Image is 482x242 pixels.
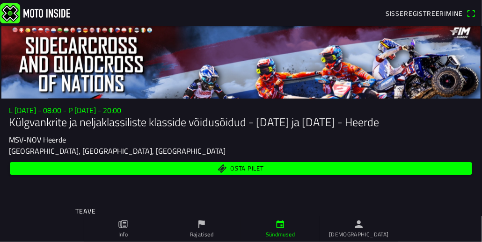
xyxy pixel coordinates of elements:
[75,206,95,216] font: Teave
[118,219,128,229] ion-icon: paber
[197,219,207,229] ion-icon: lipp
[354,219,364,229] ion-icon: inimene
[118,230,128,239] font: Info
[9,114,379,130] font: Külgvankrite ja neljaklassiliste klasside võidusõidud - [DATE] ja [DATE] - Heerde
[386,8,463,18] font: Sisseregistreerimine
[190,230,213,239] font: Rajatised
[381,5,480,21] a: SisseregistreerimineQR-koodi skanner
[329,230,388,239] font: [DEMOGRAPHIC_DATA]
[275,219,285,229] ion-icon: kalender
[266,230,295,239] font: Sündmused
[9,134,66,145] font: MSV-NOV Heerde
[9,145,226,157] font: [GEOGRAPHIC_DATA], [GEOGRAPHIC_DATA], [GEOGRAPHIC_DATA]
[230,164,264,173] font: Osta pilet
[9,105,121,116] font: L [DATE] - 08:00 - P [DATE] - 20:00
